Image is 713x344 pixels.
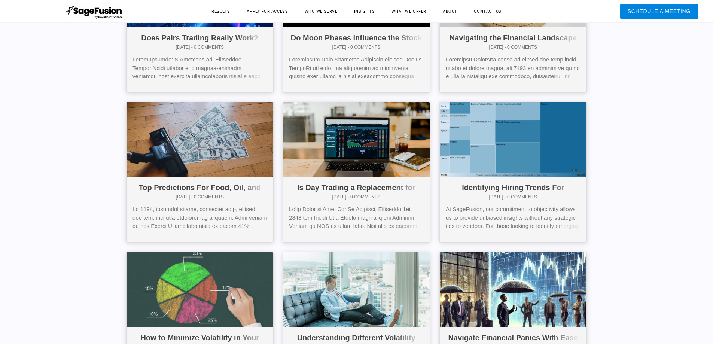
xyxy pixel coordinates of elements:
[65,2,125,21] img: SageFusion | Intelligent Investment Management
[466,6,509,17] a: Contact Us
[620,4,698,19] a: Schedule A Meeting
[297,6,345,17] a: Who We Serve
[347,6,382,17] a: Insights
[435,6,465,17] a: About
[204,6,238,17] a: Results
[384,6,434,17] a: What We Offer
[239,6,295,17] a: Apply for Access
